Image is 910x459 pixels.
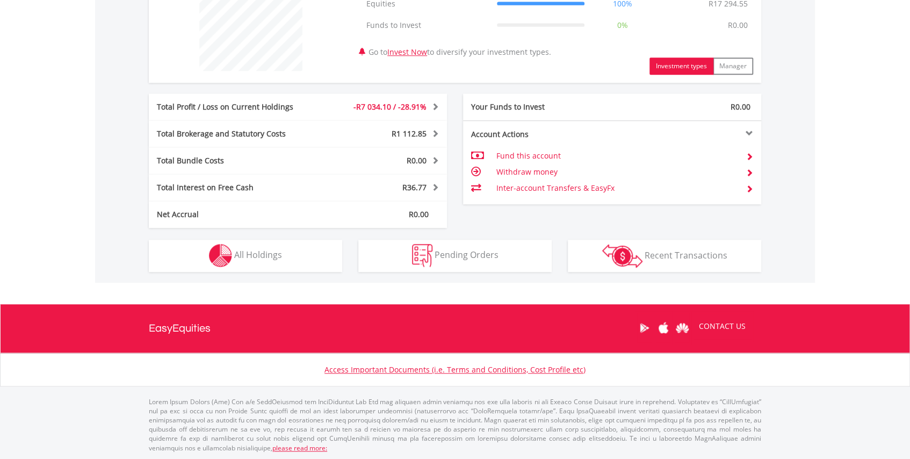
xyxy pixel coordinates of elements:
a: please read more: [272,443,327,453]
span: Recent Transactions [645,249,727,261]
p: Lorem Ipsum Dolors (Ame) Con a/e SeddOeiusmod tem InciDiduntut Lab Etd mag aliquaen admin veniamq... [149,397,761,453]
button: Recent Transactions [568,240,761,272]
span: R36.77 [402,182,427,192]
div: Total Bundle Costs [149,155,323,166]
td: Withdraw money [496,164,738,180]
img: pending_instructions-wht.png [412,244,432,267]
td: Inter-account Transfers & EasyFx [496,180,738,196]
img: transactions-zar-wht.png [602,244,642,268]
a: Access Important Documents (i.e. Terms and Conditions, Cost Profile etc) [324,364,586,375]
td: Fund this account [496,148,738,164]
button: Pending Orders [358,240,552,272]
div: Account Actions [463,129,612,140]
span: R0.00 [409,209,429,219]
div: Total Interest on Free Cash [149,182,323,193]
button: All Holdings [149,240,342,272]
button: Investment types [649,58,713,75]
a: EasyEquities [149,304,211,353]
div: Total Brokerage and Statutory Costs [149,128,323,139]
span: R1 112.85 [392,128,427,139]
a: Huawei [673,311,691,345]
a: Apple [654,311,673,345]
td: R0.00 [723,15,753,36]
button: Manager [713,58,753,75]
span: R0.00 [731,102,750,112]
div: Your Funds to Invest [463,102,612,112]
a: Google Play [635,311,654,345]
td: 0% [590,15,655,36]
td: Funds to Invest [361,15,492,36]
span: -R7 034.10 / -28.91% [353,102,427,112]
span: Pending Orders [435,249,499,261]
span: All Holdings [234,249,282,261]
div: Net Accrual [149,209,323,220]
a: Invest Now [387,47,427,57]
span: R0.00 [407,155,427,166]
a: CONTACT US [691,311,753,341]
div: Total Profit / Loss on Current Holdings [149,102,323,112]
img: holdings-wht.png [209,244,232,267]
